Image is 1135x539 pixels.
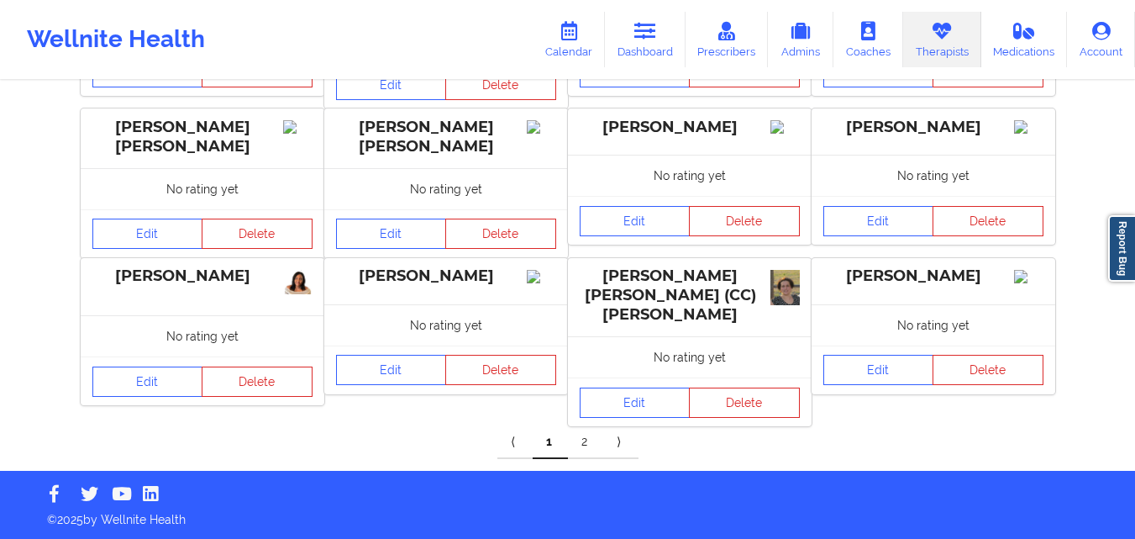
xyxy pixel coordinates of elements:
[324,304,568,346] div: No rating yet
[580,118,800,137] div: [PERSON_NAME]
[605,12,686,67] a: Dashboard
[689,388,800,418] button: Delete
[580,206,691,236] a: Edit
[1014,270,1043,283] img: Image%2Fplaceholer-image.png
[336,70,447,100] a: Edit
[933,355,1043,385] button: Delete
[81,315,324,357] div: No rating yet
[92,267,313,286] div: [PERSON_NAME]
[1108,215,1135,282] a: Report Bug
[533,425,568,459] a: 1
[770,270,800,306] img: f0f0f04a-bb82-48d7-8c68-4d904692f8e2Headshot.jpg
[580,267,800,325] div: [PERSON_NAME] [PERSON_NAME] (CC) [PERSON_NAME]
[933,206,1043,236] button: Delete
[833,12,903,67] a: Coaches
[527,270,556,283] img: Image%2Fplaceholer-image.png
[92,118,313,156] div: [PERSON_NAME] [PERSON_NAME]
[336,219,447,249] a: Edit
[823,267,1043,286] div: [PERSON_NAME]
[81,168,324,209] div: No rating yet
[823,206,934,236] a: Edit
[812,304,1055,346] div: No rating yet
[497,425,533,459] a: Previous item
[580,388,691,418] a: Edit
[445,70,556,100] button: Delete
[981,12,1068,67] a: Medications
[568,425,603,459] a: 2
[823,355,934,385] a: Edit
[903,12,981,67] a: Therapists
[324,168,568,209] div: No rating yet
[689,206,800,236] button: Delete
[568,336,812,378] div: No rating yet
[603,425,638,459] a: Next item
[35,499,1100,528] p: © 2025 by Wellnite Health
[336,355,447,385] a: Edit
[497,425,638,459] div: Pagination Navigation
[568,155,812,196] div: No rating yet
[336,267,556,286] div: [PERSON_NAME]
[770,120,800,134] img: Image%2Fplaceholer-image.png
[812,155,1055,196] div: No rating yet
[283,120,313,134] img: Image%2Fplaceholer-image.png
[1014,120,1043,134] img: Image%2Fplaceholer-image.png
[445,355,556,385] button: Delete
[92,367,203,397] a: Edit
[527,120,556,134] img: Image%2Fplaceholer-image.png
[202,219,313,249] button: Delete
[533,12,605,67] a: Calendar
[1067,12,1135,67] a: Account
[92,219,203,249] a: Edit
[283,270,313,294] img: 94608845-c0e6-4b04-aad1-4cf9378a08da_Cindy_Kumi_Pic_2.jpg
[445,219,556,249] button: Delete
[823,118,1043,137] div: [PERSON_NAME]
[336,118,556,156] div: [PERSON_NAME] [PERSON_NAME]
[768,12,833,67] a: Admins
[686,12,769,67] a: Prescribers
[202,367,313,397] button: Delete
